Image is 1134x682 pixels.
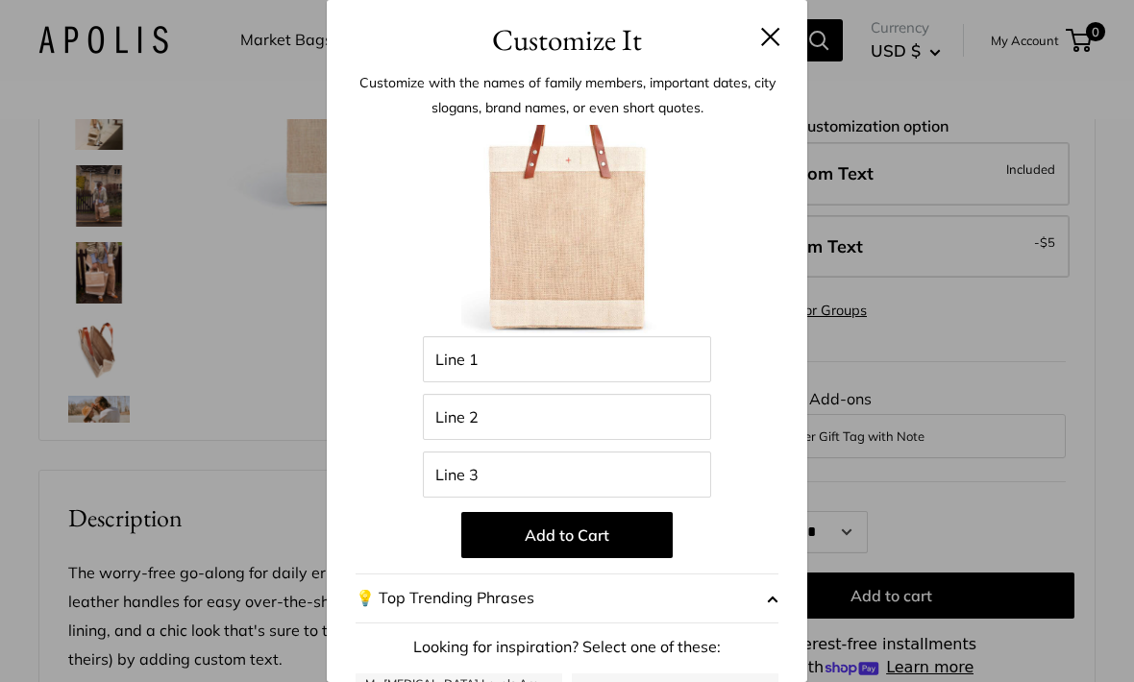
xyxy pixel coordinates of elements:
[356,17,778,62] h3: Customize It
[461,512,673,558] button: Add to Cart
[356,70,778,120] p: Customize with the names of family members, important dates, city slogans, brand names, or even s...
[461,125,673,336] img: Blank_Product.002.jpg
[356,573,778,623] button: 💡 Top Trending Phrases
[356,633,778,662] p: Looking for inspiration? Select one of these:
